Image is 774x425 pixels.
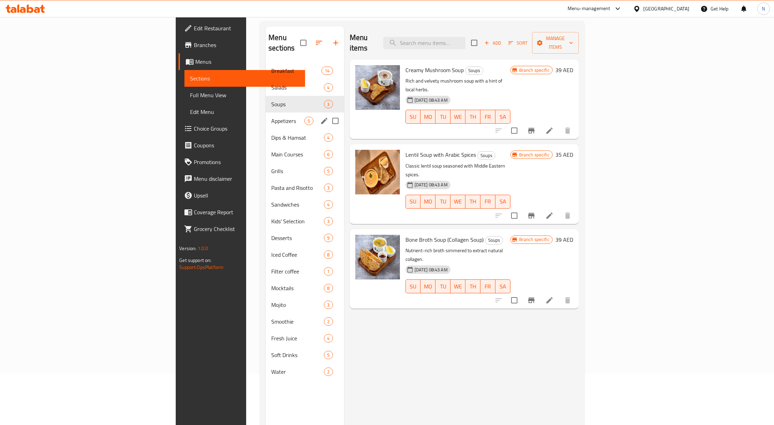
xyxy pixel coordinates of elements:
[498,281,508,292] span: SA
[266,62,344,79] div: Breakfast14
[412,266,450,273] span: [DATE] 08:43 AM
[271,234,324,242] span: Desserts
[271,150,324,159] span: Main Courses
[324,301,333,309] div: items
[271,250,324,259] span: Iced Coffee
[468,281,478,292] span: TH
[324,368,333,376] div: items
[405,246,510,264] p: Nutrient-rich broth simmered to extract natural collagen.
[271,83,324,92] span: Salads
[465,110,480,124] button: TH
[324,267,333,276] div: items
[478,152,495,160] span: Soups
[324,302,332,308] span: 3
[453,281,463,292] span: WE
[485,236,503,244] span: Soups
[324,150,333,159] div: items
[324,200,333,209] div: items
[324,318,332,325] span: 2
[420,110,435,124] button: MO
[523,292,540,309] button: Branch-specific-item
[322,68,332,74] span: 14
[467,36,481,50] span: Select section
[507,293,522,308] span: Select to update
[498,112,508,122] span: SA
[271,100,324,108] span: Soups
[405,279,421,293] button: SU
[555,65,573,75] h6: 39 AED
[266,263,344,280] div: Filter coffee1
[435,195,450,209] button: TU
[481,38,504,48] button: Add
[271,334,324,342] span: Fresh Juice
[195,57,299,66] span: Menus
[324,369,332,375] span: 2
[179,37,305,53] a: Branches
[266,313,344,330] div: Smoothie2
[266,146,344,163] div: Main Courses6
[450,279,465,293] button: WE
[266,96,344,113] div: Soups3
[266,280,344,296] div: Mocktails8
[266,296,344,313] div: Mojito3
[465,279,480,293] button: TH
[409,196,418,207] span: SU
[555,235,573,245] h6: 39 AED
[438,281,448,292] span: TU
[179,256,211,265] span: Get support on:
[179,20,305,37] a: Edit Restaurant
[504,38,532,48] span: Sort items
[545,296,554,304] a: Edit menu item
[304,117,313,125] div: items
[465,67,483,75] div: Soups
[324,84,332,91] span: 4
[271,284,324,292] span: Mocktails
[435,110,450,124] button: TU
[179,53,305,70] a: Menus
[194,24,299,32] span: Edit Restaurant
[468,196,478,207] span: TH
[271,368,324,376] span: Water
[271,184,324,192] span: Pasta and Risotto
[324,101,332,108] span: 3
[324,351,333,359] div: items
[179,137,305,154] a: Coupons
[498,196,508,207] span: SA
[179,170,305,187] a: Menu disclaimer
[507,123,522,138] span: Select to update
[409,281,418,292] span: SU
[179,244,196,253] span: Version:
[423,196,433,207] span: MO
[271,67,321,75] div: Breakfast
[523,207,540,224] button: Branch-specific-item
[327,34,344,51] button: Add section
[480,279,495,293] button: FR
[179,221,305,237] a: Grocery Checklist
[179,263,223,272] a: Support.OpsPlatform
[271,217,324,225] div: Kids' Selection
[271,351,324,359] span: Soft Drinks
[194,141,299,149] span: Coupons
[271,317,324,326] span: Smoothie
[194,41,299,49] span: Branches
[405,234,484,245] span: Bone Broth Soup (Collagen Soup)
[190,91,299,99] span: Full Menu View
[324,185,332,191] span: 3
[271,167,324,175] span: Grills
[450,195,465,209] button: WE
[194,225,299,233] span: Grocery Checklist
[438,196,448,207] span: TU
[483,112,493,122] span: FR
[271,200,324,209] div: Sandwiches
[266,179,344,196] div: Pasta and Risotto3
[483,196,493,207] span: FR
[468,112,478,122] span: TH
[266,347,344,363] div: Soft Drinks5
[523,122,540,139] button: Branch-specific-item
[643,5,689,13] div: [GEOGRAPHIC_DATA]
[179,187,305,204] a: Upsell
